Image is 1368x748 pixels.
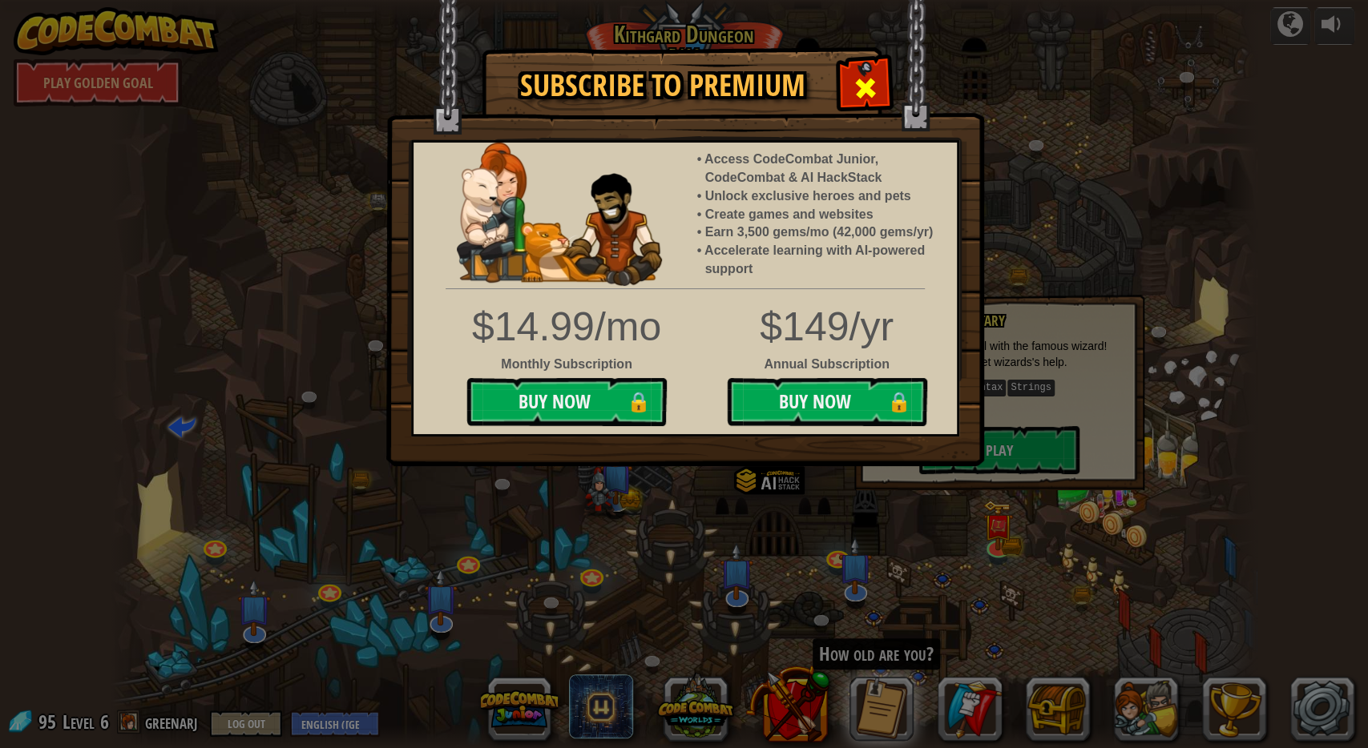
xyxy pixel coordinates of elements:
[705,206,941,224] li: Create games and websites
[705,223,941,242] li: Earn 3,500 gems/mo (42,000 gems/yr)
[402,356,969,374] div: Annual Subscription
[457,143,662,286] img: anya-and-nando-pet.webp
[727,378,927,426] button: Buy Now🔒
[498,69,827,103] h1: Subscribe to Premium
[461,356,673,374] div: Monthly Subscription
[705,187,941,206] li: Unlock exclusive heroes and pets
[461,299,673,356] div: $14.99/mo
[705,242,941,279] li: Accelerate learning with AI-powered support
[705,151,941,187] li: Access CodeCombat Junior, CodeCombat & AI HackStack
[402,299,969,356] div: $149/yr
[466,378,667,426] button: Buy Now🔒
